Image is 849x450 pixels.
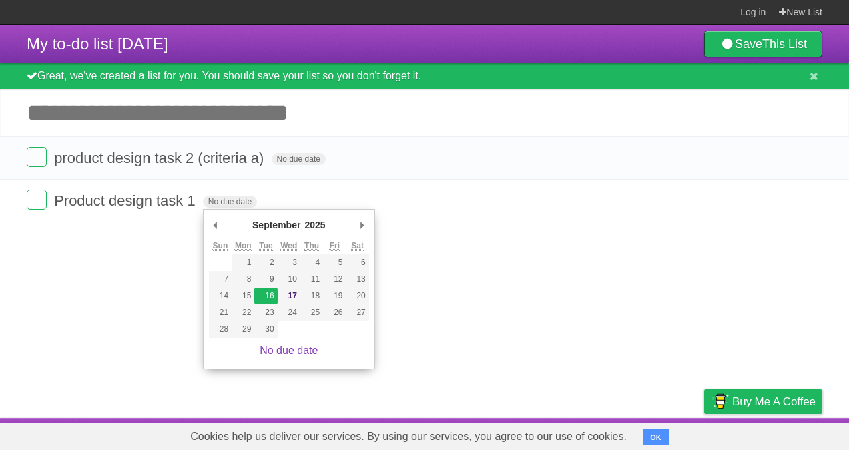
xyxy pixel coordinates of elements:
[346,304,368,321] button: 27
[213,241,228,251] abbr: Sunday
[323,254,346,271] button: 5
[732,390,816,413] span: Buy me a coffee
[272,153,326,165] span: No due date
[232,271,254,288] button: 8
[527,421,555,447] a: About
[738,421,822,447] a: Suggest a feature
[641,421,671,447] a: Terms
[209,215,222,235] button: Previous Month
[278,271,300,288] button: 10
[209,304,232,321] button: 21
[280,241,297,251] abbr: Wednesday
[259,241,272,251] abbr: Tuesday
[571,421,625,447] a: Developers
[346,288,368,304] button: 20
[323,304,346,321] button: 26
[232,321,254,338] button: 29
[762,37,807,51] b: This List
[278,288,300,304] button: 17
[209,321,232,338] button: 28
[54,192,199,209] span: Product design task 1
[232,304,254,321] button: 22
[203,196,257,208] span: No due date
[27,147,47,167] label: Done
[254,321,277,338] button: 30
[300,288,323,304] button: 18
[177,423,640,450] span: Cookies help us deliver our services. By using our services, you agree to our use of cookies.
[643,429,669,445] button: OK
[687,421,722,447] a: Privacy
[346,254,368,271] button: 6
[704,389,822,414] a: Buy me a coffee
[351,241,364,251] abbr: Saturday
[235,241,252,251] abbr: Monday
[323,288,346,304] button: 19
[27,35,168,53] span: My to-do list [DATE]
[346,271,368,288] button: 13
[302,215,327,235] div: 2025
[250,215,302,235] div: September
[254,254,277,271] button: 2
[304,241,319,251] abbr: Thursday
[254,288,277,304] button: 16
[209,288,232,304] button: 14
[27,190,47,210] label: Done
[278,304,300,321] button: 24
[356,215,369,235] button: Next Month
[209,271,232,288] button: 7
[260,345,318,356] a: No due date
[254,304,277,321] button: 23
[254,271,277,288] button: 9
[54,150,267,166] span: product design task 2 (criteria a)
[704,31,822,57] a: SaveThis List
[711,390,729,413] img: Buy me a coffee
[278,254,300,271] button: 3
[300,254,323,271] button: 4
[300,304,323,321] button: 25
[300,271,323,288] button: 11
[330,241,340,251] abbr: Friday
[323,271,346,288] button: 12
[232,288,254,304] button: 15
[232,254,254,271] button: 1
